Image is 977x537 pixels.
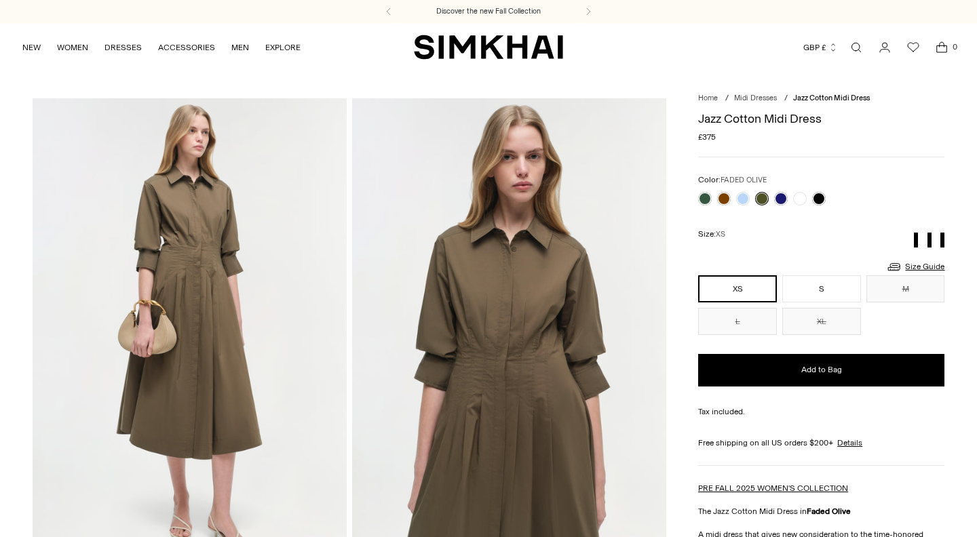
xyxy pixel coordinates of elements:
[698,174,767,186] label: Color:
[949,41,961,53] span: 0
[900,34,927,61] a: Wishlist
[698,405,944,418] div: Tax included.
[782,275,861,302] button: S
[22,33,41,62] a: NEW
[928,34,955,61] a: Open cart modal
[414,34,563,60] a: SIMKHAI
[698,131,716,143] span: £375
[231,33,249,62] a: MEN
[721,176,767,184] span: FADED OLIVE
[866,275,945,302] button: M
[698,483,848,493] a: PRE FALL 2025 WOMEN'S COLLECTION
[837,437,862,449] a: Details
[803,33,838,62] button: GBP £
[698,228,725,241] label: Size:
[698,93,944,104] nav: breadcrumbs
[698,354,944,386] button: Add to Bag
[734,94,777,102] a: Midi Dresses
[801,364,842,376] span: Add to Bag
[793,94,870,102] span: Jazz Cotton Midi Dress
[871,34,898,61] a: Go to the account page
[698,437,944,449] div: Free shipping on all US orders $200+
[807,506,851,516] strong: Faded Olive
[698,94,718,102] a: Home
[886,258,944,275] a: Size Guide
[158,33,215,62] a: ACCESSORIES
[265,33,301,62] a: EXPLORE
[725,93,729,104] div: /
[716,230,725,239] span: XS
[57,33,88,62] a: WOMEN
[782,308,861,335] button: XL
[784,93,788,104] div: /
[698,308,777,335] button: L
[698,275,777,302] button: XS
[843,34,870,61] a: Open search modal
[436,6,541,17] a: Discover the new Fall Collection
[104,33,142,62] a: DRESSES
[698,505,944,517] p: The Jazz Cotton Midi Dress in
[698,113,944,125] h1: Jazz Cotton Midi Dress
